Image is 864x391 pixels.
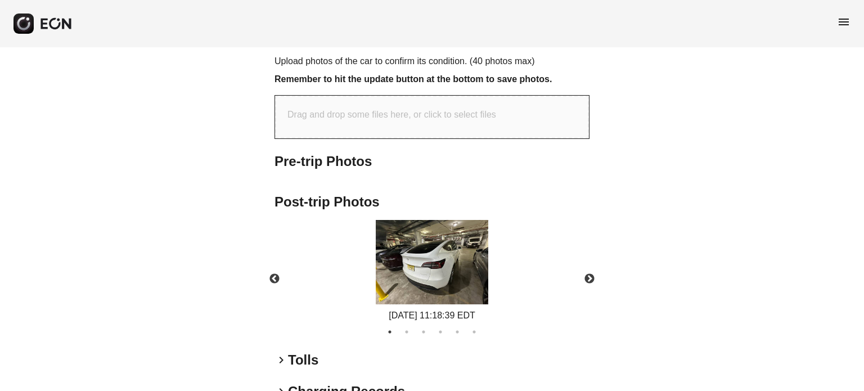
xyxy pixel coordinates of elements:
button: 6 [469,326,480,338]
span: menu [837,15,850,29]
div: [DATE] 11:18:39 EDT [376,309,488,322]
span: keyboard_arrow_right [274,353,288,367]
img: https://fastfleet.me/rails/active_storage/blobs/redirect/eyJfcmFpbHMiOnsibWVzc2FnZSI6IkJBaHBBOU5q... [376,220,488,304]
h3: Remember to hit the update button at the bottom to save photos. [274,73,589,86]
button: 3 [418,326,429,338]
button: Previous [255,259,294,299]
button: 4 [435,326,446,338]
h2: Tolls [288,351,318,369]
button: 5 [452,326,463,338]
h2: Pre-trip Photos [274,152,589,170]
button: 1 [384,326,395,338]
h2: Post-trip Photos [274,193,589,211]
p: Upload photos of the car to confirm its condition. (40 photos max) [274,55,589,68]
button: Next [570,259,609,299]
p: Drag and drop some files here, or click to select files [287,108,496,122]
button: 2 [401,326,412,338]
